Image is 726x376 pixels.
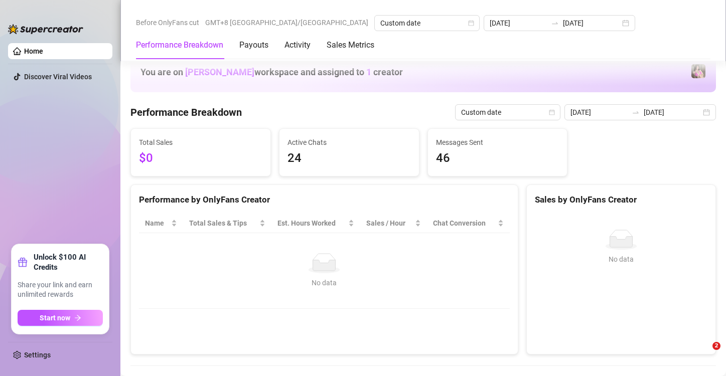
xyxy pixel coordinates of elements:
span: swap-right [632,108,640,116]
div: Sales by OnlyFans Creator [535,193,707,207]
span: Before OnlyFans cut [136,15,199,30]
span: Custom date [380,16,474,31]
a: Home [24,47,43,55]
div: Payouts [239,39,268,51]
span: Name [145,218,169,229]
span: to [551,19,559,27]
strong: Unlock $100 AI Credits [34,252,103,272]
span: 24 [287,149,411,168]
input: Start date [570,107,628,118]
span: Total Sales [139,137,262,148]
span: arrow-right [74,314,81,321]
span: Share your link and earn unlimited rewards [18,280,103,300]
input: Start date [490,18,547,29]
img: Nanner [691,64,705,78]
input: End date [563,18,620,29]
span: 46 [436,149,559,168]
span: Custom date [461,105,554,120]
th: Sales / Hour [360,214,427,233]
div: Sales Metrics [327,39,374,51]
span: Total Sales & Tips [189,218,257,229]
span: to [632,108,640,116]
a: Settings [24,351,51,359]
span: calendar [468,20,474,26]
span: Start now [40,314,70,322]
th: Name [139,214,183,233]
span: Active Chats [287,137,411,148]
span: Messages Sent [436,137,559,148]
div: Performance Breakdown [136,39,223,51]
span: Sales / Hour [366,218,413,229]
div: Performance by OnlyFans Creator [139,193,510,207]
th: Chat Conversion [427,214,509,233]
div: Activity [284,39,311,51]
span: calendar [549,109,555,115]
div: Est. Hours Worked [277,218,346,229]
span: 1 [366,67,371,77]
input: End date [644,107,701,118]
span: $0 [139,149,262,168]
div: No data [149,277,500,288]
iframe: Intercom live chat [692,342,716,366]
span: swap-right [551,19,559,27]
h1: You are on workspace and assigned to creator [140,67,403,78]
span: Chat Conversion [433,218,495,229]
div: No data [539,254,703,265]
span: 2 [712,342,720,350]
a: Discover Viral Videos [24,73,92,81]
button: Start nowarrow-right [18,310,103,326]
span: gift [18,257,28,267]
span: GMT+8 [GEOGRAPHIC_DATA]/[GEOGRAPHIC_DATA] [205,15,368,30]
img: logo-BBDzfeDw.svg [8,24,83,34]
th: Total Sales & Tips [183,214,271,233]
span: [PERSON_NAME] [185,67,254,77]
h4: Performance Breakdown [130,105,242,119]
